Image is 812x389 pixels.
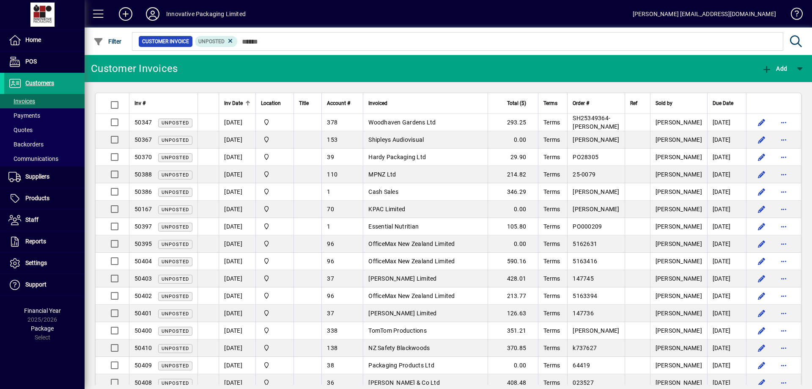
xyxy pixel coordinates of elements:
[777,272,790,285] button: More options
[656,154,702,160] span: [PERSON_NAME]
[543,206,560,212] span: Terms
[707,235,746,253] td: [DATE]
[368,136,424,143] span: Shipleys Audiovisual
[573,171,595,178] span: 25-0079
[368,154,426,160] span: Hardy Packaging Ltd
[261,239,288,248] span: Innovative Packaging
[777,133,790,146] button: More options
[134,154,152,160] span: 50370
[755,324,768,337] button: Edit
[327,99,350,108] span: Account #
[656,206,702,212] span: [PERSON_NAME]
[8,141,44,148] span: Backorders
[261,309,288,318] span: Innovative Packaging
[224,99,250,108] div: Inv Date
[162,224,189,230] span: Unposted
[543,136,560,143] span: Terms
[707,131,746,149] td: [DATE]
[327,292,334,299] span: 96
[762,65,787,72] span: Add
[261,361,288,370] span: Innovative Packaging
[755,306,768,320] button: Edit
[656,379,702,386] span: [PERSON_NAME]
[4,123,85,137] a: Quotes
[134,327,152,334] span: 50400
[777,116,790,129] button: More options
[573,310,594,317] span: 147736
[219,339,255,357] td: [DATE]
[573,154,598,160] span: PO28305
[25,281,47,288] span: Support
[573,275,594,282] span: 147745
[368,240,455,247] span: OfficeMax New Zealand Limited
[327,154,334,160] span: 39
[777,306,790,320] button: More options
[25,36,41,43] span: Home
[219,287,255,305] td: [DATE]
[707,253,746,270] td: [DATE]
[543,188,560,195] span: Terms
[162,155,189,160] span: Unposted
[707,114,746,131] td: [DATE]
[261,170,288,179] span: Innovative Packaging
[327,275,334,282] span: 37
[656,99,672,108] span: Sold by
[327,188,330,195] span: 1
[707,305,746,322] td: [DATE]
[25,80,54,86] span: Customers
[166,7,246,21] div: Innovative Packaging Limited
[327,223,330,230] span: 1
[543,240,560,247] span: Terms
[162,381,189,386] span: Unposted
[25,195,49,201] span: Products
[543,275,560,282] span: Terms
[4,231,85,252] a: Reports
[219,183,255,201] td: [DATE]
[134,119,152,126] span: 50347
[219,131,255,149] td: [DATE]
[219,270,255,287] td: [DATE]
[755,341,768,355] button: Edit
[656,310,702,317] span: [PERSON_NAME]
[219,166,255,183] td: [DATE]
[219,235,255,253] td: [DATE]
[261,99,281,108] span: Location
[162,259,189,265] span: Unposted
[327,171,337,178] span: 110
[8,112,40,119] span: Payments
[162,138,189,143] span: Unposted
[543,258,560,265] span: Terms
[134,171,152,178] span: 50388
[488,270,538,287] td: 428.01
[777,168,790,181] button: More options
[543,379,560,386] span: Terms
[707,218,746,235] td: [DATE]
[573,379,594,386] span: 023527
[656,119,702,126] span: [PERSON_NAME]
[134,258,152,265] span: 50404
[707,201,746,218] td: [DATE]
[4,253,85,274] a: Settings
[755,220,768,233] button: Edit
[4,94,85,108] a: Invoices
[8,155,58,162] span: Communications
[573,223,602,230] span: PO000209
[656,345,702,351] span: [PERSON_NAME]
[139,6,166,22] button: Profile
[162,311,189,317] span: Unposted
[755,237,768,251] button: Edit
[777,150,790,164] button: More options
[261,291,288,301] span: Innovative Packaging
[134,206,152,212] span: 50167
[488,218,538,235] td: 105.80
[755,272,768,285] button: Edit
[219,357,255,374] td: [DATE]
[493,99,534,108] div: Total ($)
[299,99,316,108] div: Title
[656,362,702,369] span: [PERSON_NAME]
[543,119,560,126] span: Terms
[755,254,768,268] button: Edit
[134,223,152,230] span: 50397
[327,240,334,247] span: 96
[755,185,768,199] button: Edit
